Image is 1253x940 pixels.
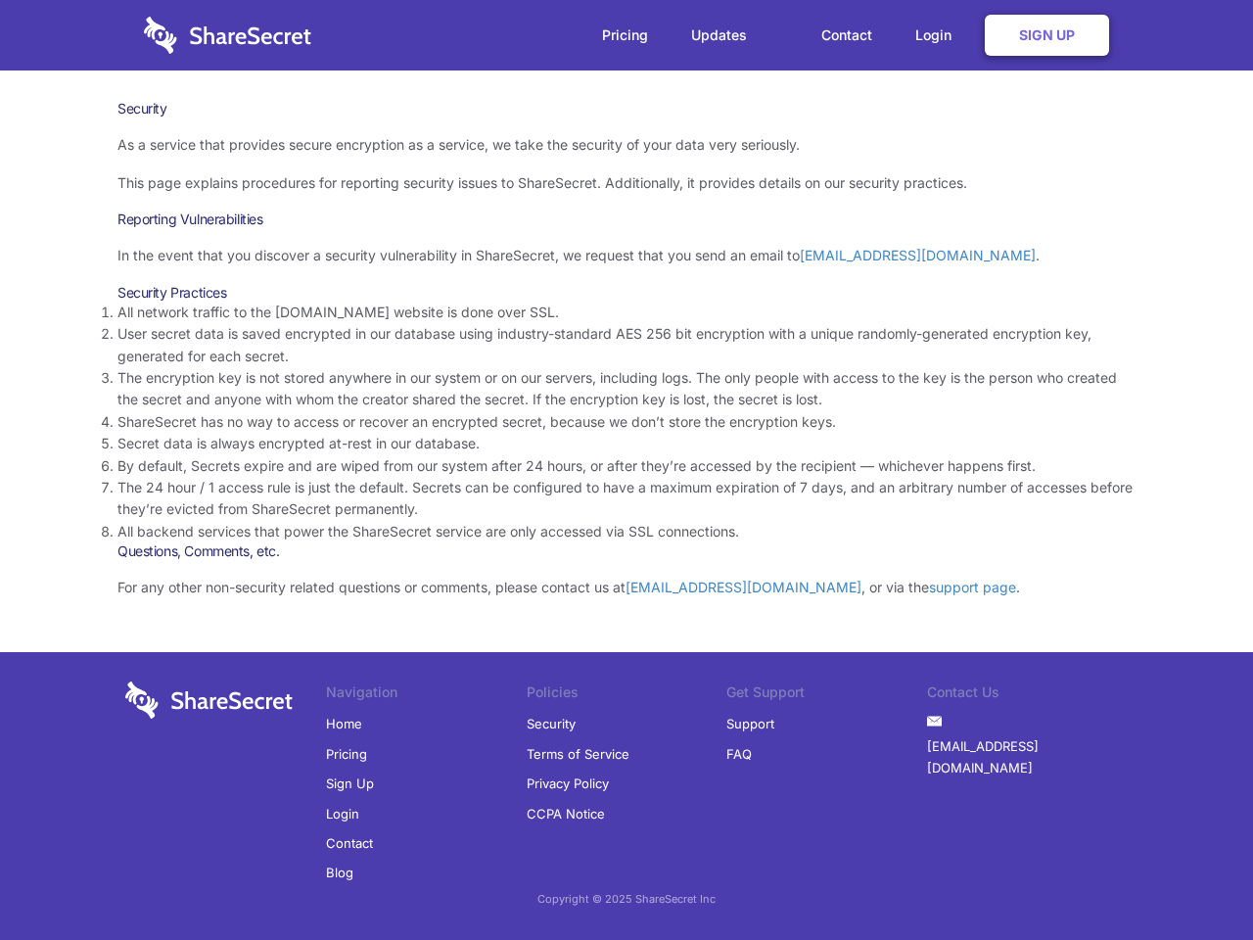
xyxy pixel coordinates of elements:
[527,769,609,798] a: Privacy Policy
[626,579,861,595] a: [EMAIL_ADDRESS][DOMAIN_NAME]
[527,709,576,738] a: Security
[802,5,892,66] a: Contact
[726,681,927,709] li: Get Support
[527,799,605,828] a: CCPA Notice
[985,15,1109,56] a: Sign Up
[726,709,774,738] a: Support
[117,542,1136,560] h3: Questions, Comments, etc.
[527,681,727,709] li: Policies
[927,731,1128,783] a: [EMAIL_ADDRESS][DOMAIN_NAME]
[144,17,311,54] img: logo-wordmark-white-trans-d4663122ce5f474addd5e946df7df03e33cb6a1c49d2221995e7729f52c070b2.svg
[117,211,1136,228] h3: Reporting Vulnerabilities
[326,858,353,887] a: Blog
[117,411,1136,433] li: ShareSecret has no way to access or recover an encrypted secret, because we don’t store the encry...
[117,302,1136,323] li: All network traffic to the [DOMAIN_NAME] website is done over SSL.
[800,247,1036,263] a: [EMAIL_ADDRESS][DOMAIN_NAME]
[117,245,1136,266] p: In the event that you discover a security vulnerability in ShareSecret, we request that you send ...
[117,367,1136,411] li: The encryption key is not stored anywhere in our system or on our servers, including logs. The on...
[117,323,1136,367] li: User secret data is saved encrypted in our database using industry-standard AES 256 bit encryptio...
[326,828,373,858] a: Contact
[117,284,1136,302] h3: Security Practices
[117,134,1136,156] p: As a service that provides secure encryption as a service, we take the security of your data very...
[527,739,629,769] a: Terms of Service
[117,577,1136,598] p: For any other non-security related questions or comments, please contact us at , or via the .
[582,5,668,66] a: Pricing
[326,739,367,769] a: Pricing
[117,433,1136,454] li: Secret data is always encrypted at-rest in our database.
[896,5,981,66] a: Login
[929,579,1016,595] a: support page
[726,739,752,769] a: FAQ
[125,681,293,719] img: logo-wordmark-white-trans-d4663122ce5f474addd5e946df7df03e33cb6a1c49d2221995e7729f52c070b2.svg
[117,521,1136,542] li: All backend services that power the ShareSecret service are only accessed via SSL connections.
[117,100,1136,117] h1: Security
[326,681,527,709] li: Navigation
[117,172,1136,194] p: This page explains procedures for reporting security issues to ShareSecret. Additionally, it prov...
[117,455,1136,477] li: By default, Secrets expire and are wiped from our system after 24 hours, or after they’re accesse...
[927,681,1128,709] li: Contact Us
[326,709,362,738] a: Home
[326,799,359,828] a: Login
[326,769,374,798] a: Sign Up
[117,477,1136,521] li: The 24 hour / 1 access rule is just the default. Secrets can be configured to have a maximum expi...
